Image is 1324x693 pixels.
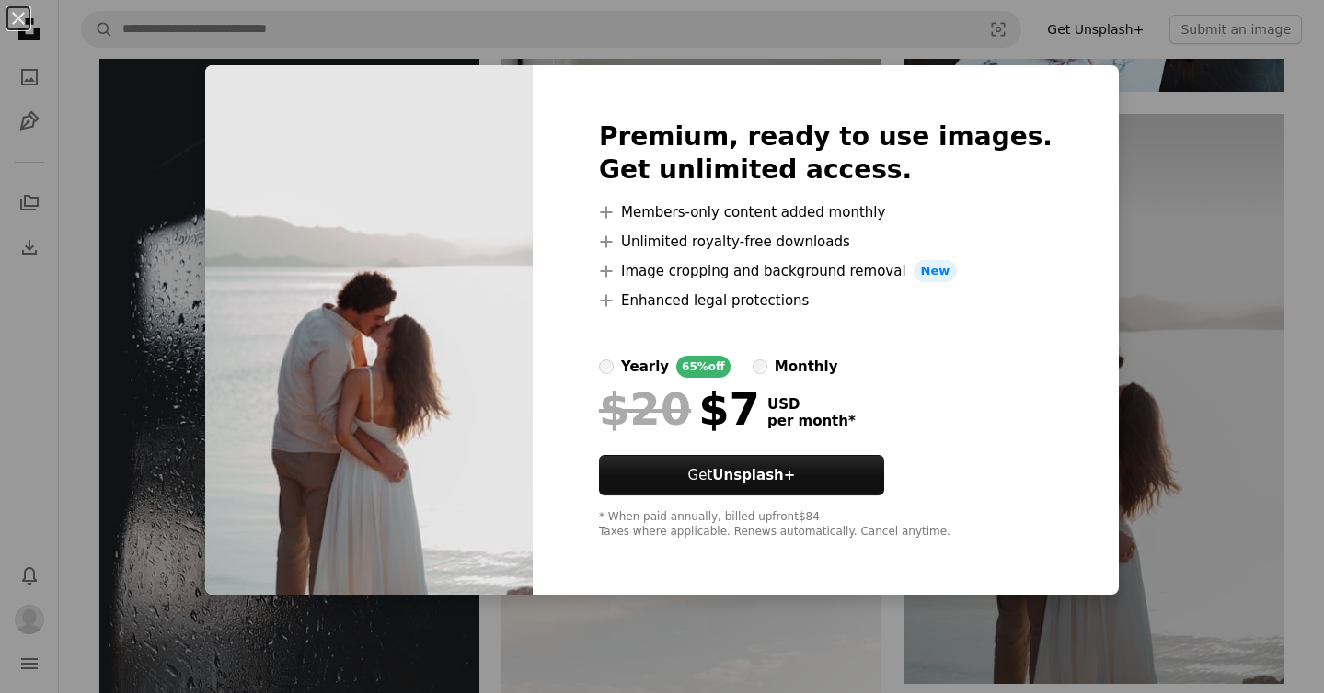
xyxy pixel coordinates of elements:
div: monthly [775,356,838,378]
li: Enhanced legal protections [599,290,1053,312]
a: GetUnsplash+ [599,455,884,495]
span: per month * [767,413,856,429]
strong: Unsplash+ [712,467,795,483]
li: Unlimited royalty-free downloads [599,231,1053,253]
h2: Premium, ready to use images. Get unlimited access. [599,120,1053,187]
div: 65% off [676,356,731,378]
li: Image cropping and background removal [599,260,1053,282]
div: * When paid annually, billed upfront $84 Taxes where applicable. Renews automatically. Cancel any... [599,510,1053,540]
span: USD [767,396,856,413]
span: $20 [599,385,691,433]
div: $7 [599,385,760,433]
input: yearly65%off [599,359,614,374]
li: Members-only content added monthly [599,201,1053,223]
input: monthly [753,359,767,374]
img: premium_photo-1671050939936-4a538e3b9205 [205,65,533,595]
span: New [914,260,958,282]
div: yearly [621,356,669,378]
